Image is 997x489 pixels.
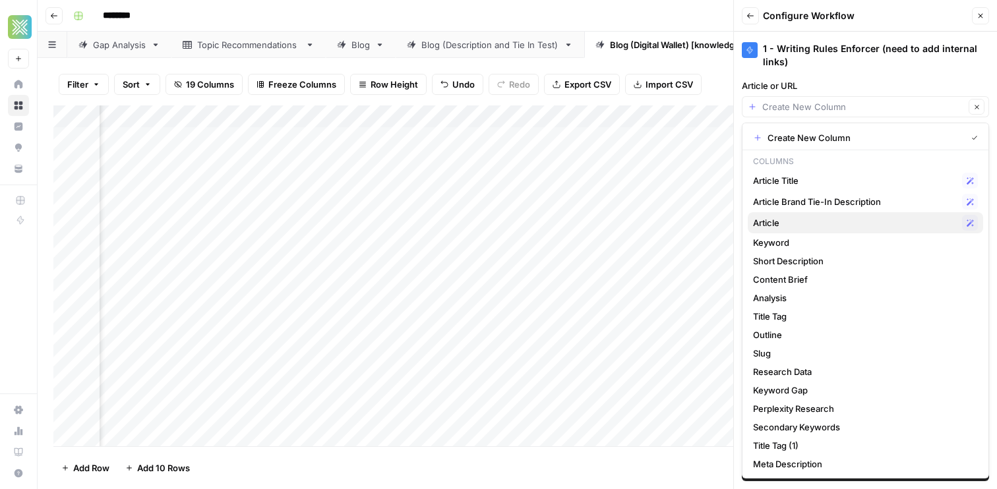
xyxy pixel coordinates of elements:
[753,291,973,304] span: Analysis
[753,174,957,187] span: Article Title
[123,78,140,91] span: Sort
[753,420,973,434] span: Secondary Keywords
[350,74,427,95] button: Row Height
[117,457,198,478] button: Add 10 Rows
[8,158,29,179] a: Your Data
[489,74,539,95] button: Redo
[8,11,29,43] button: Workspace: Xponent21
[762,100,965,113] input: Create New Column
[753,195,957,208] span: Article Brand Tie-In Description
[432,74,483,95] button: Undo
[753,310,973,323] span: Title Tag
[186,78,234,91] span: 19 Columns
[753,328,973,341] span: Outline
[584,32,822,58] a: Blog (Digital Wallet) [knowledge- description]
[753,254,973,268] span: Short Description
[8,116,29,137] a: Insights
[8,74,29,95] a: Home
[114,74,160,95] button: Sort
[753,216,957,229] span: Article
[166,74,243,95] button: 19 Columns
[67,32,171,58] a: Gap Analysis
[753,476,973,489] span: Fa Qs
[371,78,418,91] span: Row Height
[768,131,961,144] span: Create New Column
[8,95,29,116] a: Browse
[8,15,32,39] img: Xponent21 Logo
[137,461,190,475] span: Add 10 Rows
[564,78,611,91] span: Export CSV
[753,384,973,397] span: Keyword Gap
[326,32,396,58] a: Blog
[8,420,29,442] a: Usage
[171,32,326,58] a: Topic Recommendations
[421,38,559,51] div: Blog (Description and Tie In Test)
[748,153,983,170] p: Columns
[396,32,584,58] a: Blog (Description and Tie In Test)
[351,38,370,51] div: Blog
[753,457,973,471] span: Meta Description
[509,78,530,91] span: Redo
[53,457,117,478] button: Add Row
[753,347,973,360] span: Slug
[753,402,973,415] span: Perplexity Research
[646,78,693,91] span: Import CSV
[742,79,989,92] label: Article or URL
[625,74,702,95] button: Import CSV
[268,78,336,91] span: Freeze Columns
[753,439,973,452] span: Title Tag (1)
[544,74,620,95] button: Export CSV
[59,74,109,95] button: Filter
[610,38,796,51] div: Blog (Digital Wallet) [knowledge- description]
[197,38,300,51] div: Topic Recommendations
[248,74,345,95] button: Freeze Columns
[753,236,973,249] span: Keyword
[73,461,109,475] span: Add Row
[452,78,475,91] span: Undo
[8,442,29,463] a: Learning Hub
[8,137,29,158] a: Opportunities
[8,463,29,484] button: Help + Support
[93,38,146,51] div: Gap Analysis
[742,42,989,69] div: 1 - Writing Rules Enforcer (need to add internal links)
[753,365,973,378] span: Research Data
[67,78,88,91] span: Filter
[8,399,29,420] a: Settings
[753,273,973,286] span: Content Brief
